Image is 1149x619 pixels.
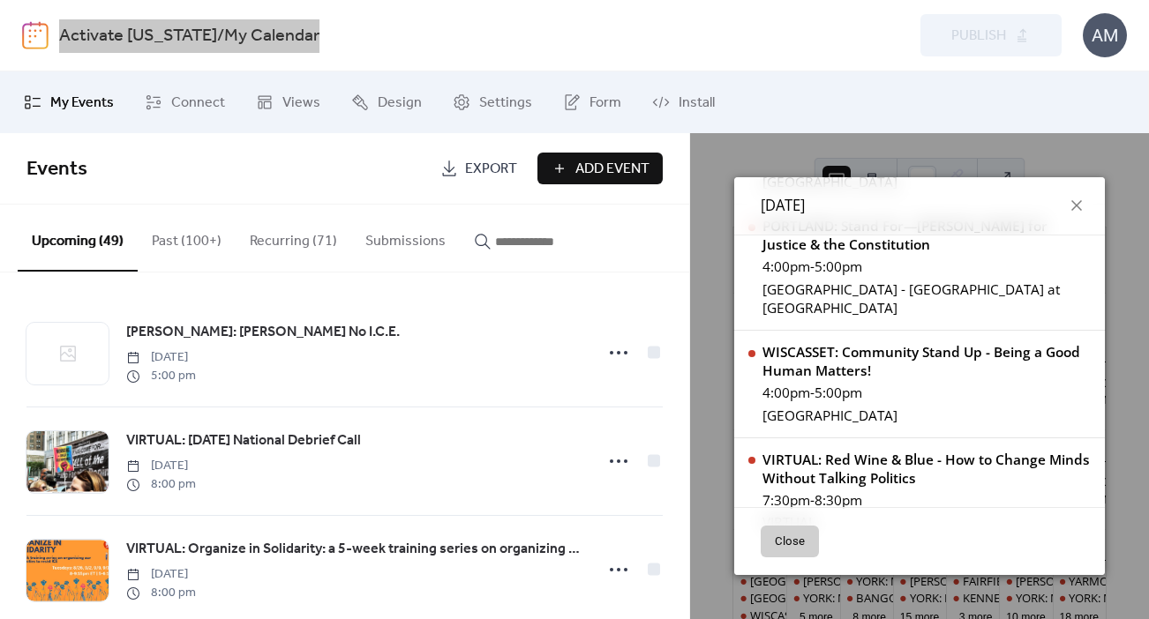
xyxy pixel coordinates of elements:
[351,205,460,270] button: Submissions
[427,153,530,184] a: Export
[810,257,815,276] span: -
[243,78,334,126] a: Views
[138,205,236,270] button: Past (100+)
[131,78,238,126] a: Connect
[762,451,1091,488] div: VIRTUAL: Red Wine & Blue - How to Change Minds Without Talking Politics
[590,93,621,114] span: Form
[126,457,196,475] span: [DATE]
[18,205,138,272] button: Upcoming (49)
[59,19,217,53] a: Activate [US_STATE]
[338,78,435,126] a: Design
[1083,13,1127,57] div: AM
[815,491,862,510] span: 8:30pm
[22,21,49,49] img: logo
[639,78,728,126] a: Install
[126,348,196,367] span: [DATE]
[126,322,400,343] span: [PERSON_NAME]: [PERSON_NAME] No I.C.E.
[537,153,663,184] button: Add Event
[439,78,545,126] a: Settings
[762,217,1091,254] div: PORTLAND: Stand For—[PERSON_NAME] for Justice & the Constitution
[282,93,320,114] span: Views
[50,93,114,114] span: My Events
[224,19,319,53] b: My Calendar
[126,565,196,584] span: [DATE]
[815,384,862,402] span: 5:00pm
[465,159,517,180] span: Export
[126,539,583,560] span: VIRTUAL: Organize in Solidarity: a 5-week training series on organizing our communities to resist...
[761,526,819,557] button: Close
[126,475,196,494] span: 8:00 pm
[126,538,583,561] a: VIRTUAL: Organize in Solidarity: a 5-week training series on organizing our communities to resist...
[479,93,532,114] span: Settings
[11,78,127,126] a: My Events
[217,19,224,53] b: /
[171,93,225,114] span: Connect
[126,321,400,344] a: [PERSON_NAME]: [PERSON_NAME] No I.C.E.
[761,195,805,217] span: [DATE]
[815,257,862,276] span: 5:00pm
[810,491,815,510] span: -
[762,384,810,402] span: 4:00pm
[762,343,1091,380] div: WISCASSET: Community Stand Up - Being a Good Human Matters!
[679,93,715,114] span: Install
[575,159,650,180] span: Add Event
[762,280,1091,317] div: [GEOGRAPHIC_DATA] - [GEOGRAPHIC_DATA] at [GEOGRAPHIC_DATA]
[378,93,422,114] span: Design
[126,367,196,385] span: 5:00 pm
[550,78,635,126] a: Form
[26,150,87,189] span: Events
[126,429,361,452] a: VIRTUAL: [DATE] National Debrief Call
[126,430,361,451] span: VIRTUAL: [DATE] National Debrief Call
[810,384,815,402] span: -
[126,584,196,602] span: 8:00 pm
[762,406,1091,425] div: [GEOGRAPHIC_DATA]
[236,205,351,270] button: Recurring (71)
[762,491,810,510] span: 7:30pm
[762,257,810,276] span: 4:00pm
